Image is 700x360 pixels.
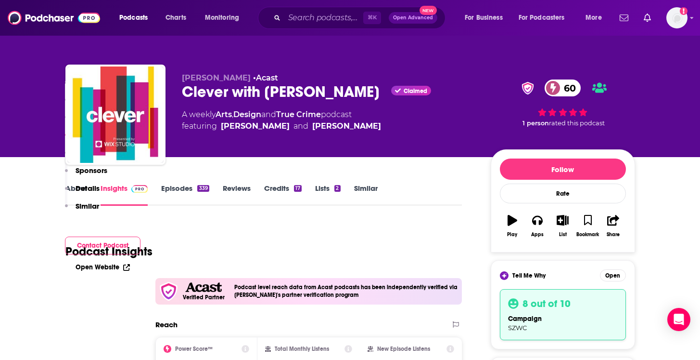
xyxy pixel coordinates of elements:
[531,232,544,238] div: Apps
[354,184,378,206] a: Similar
[183,294,225,300] h5: Verified Partner
[508,324,527,332] span: SZWC
[76,184,100,193] p: Details
[616,10,632,26] a: Show notifications dropdown
[256,73,278,82] a: Acast
[508,315,542,323] span: campaign
[500,209,525,243] button: Play
[165,11,186,25] span: Charts
[182,73,251,82] span: [PERSON_NAME]
[579,10,614,26] button: open menu
[161,184,209,206] a: Episodes339
[113,10,160,26] button: open menu
[65,184,100,201] button: Details
[253,73,278,82] span: •
[185,282,222,293] img: Acast
[234,284,458,298] h4: Podcast level reach data from Acast podcasts has been independently verified via [PERSON_NAME]'s ...
[261,110,276,119] span: and
[312,120,381,132] a: Jaime Derringer
[267,7,455,29] div: Search podcasts, credits, & more...
[522,297,571,310] h3: 8 out of 10
[575,209,600,243] button: Bookmark
[465,11,503,25] span: For Business
[500,159,626,180] button: Follow
[198,10,252,26] button: open menu
[545,80,581,96] a: 60
[549,120,605,127] span: rated this podcast
[223,184,251,206] a: Reviews
[275,346,329,352] h2: Total Monthly Listens
[522,120,549,127] span: 1 person
[159,282,178,301] img: verfied icon
[491,73,635,133] div: verified Badge60 1 personrated this podcast
[377,346,430,352] h2: New Episode Listens
[519,82,537,94] img: verified Badge
[76,201,99,211] p: Similar
[666,7,687,28] button: Show profile menu
[65,201,99,219] button: Similar
[607,232,620,238] div: Share
[182,120,381,132] span: featuring
[458,10,515,26] button: open menu
[216,110,232,119] a: Arts
[65,237,140,254] button: Contact Podcast
[205,11,239,25] span: Monitoring
[8,9,100,27] img: Podchaser - Follow, Share and Rate Podcasts
[512,10,579,26] button: open menu
[264,184,302,206] a: Credits17
[600,209,625,243] button: Share
[159,10,192,26] a: Charts
[640,10,655,26] a: Show notifications dropdown
[221,120,290,132] a: Amy Devers
[233,110,261,119] a: Design
[197,185,209,192] div: 339
[293,120,308,132] span: and
[284,10,363,26] input: Search podcasts, credits, & more...
[315,184,340,206] a: Lists2
[76,263,130,271] a: Open Website
[559,232,567,238] div: List
[525,209,550,243] button: Apps
[294,185,302,192] div: 17
[420,6,437,15] span: New
[576,232,599,238] div: Bookmark
[667,308,690,331] div: Open Intercom Messenger
[554,80,581,96] span: 60
[600,269,626,281] button: Open
[501,273,507,279] img: tell me why sparkle
[500,184,626,203] div: Rate
[334,185,340,192] div: 2
[389,12,437,24] button: Open AdvancedNew
[119,11,148,25] span: Podcasts
[507,232,517,238] div: Play
[393,15,433,20] span: Open Advanced
[680,7,687,15] svg: Add a profile image
[666,7,687,28] img: User Profile
[363,12,381,24] span: ⌘ K
[585,11,602,25] span: More
[276,110,321,119] a: True Crime
[519,11,565,25] span: For Podcasters
[175,346,213,352] h2: Power Score™
[67,67,164,163] img: Clever with Amy Devers
[512,272,546,280] span: Tell Me Why
[666,7,687,28] span: Logged in as tnewman2025
[182,109,381,132] div: A weekly podcast
[550,209,575,243] button: List
[232,110,233,119] span: ,
[404,89,427,93] span: Claimed
[155,320,178,329] h2: Reach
